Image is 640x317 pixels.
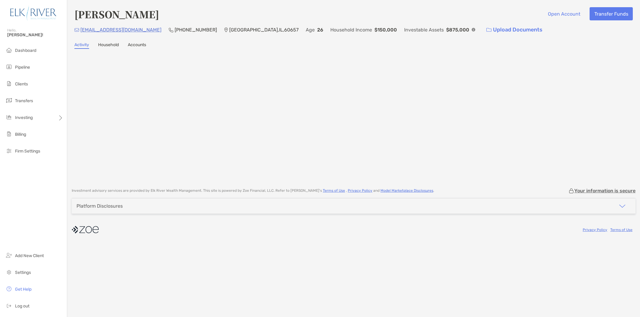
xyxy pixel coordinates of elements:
[224,28,228,32] img: Location Icon
[619,203,626,210] img: icon arrow
[323,188,345,193] a: Terms of Use
[72,188,434,193] p: Investment advisory services are provided by Elk River Wealth Management . This site is powered b...
[5,114,13,121] img: investing icon
[404,26,444,34] p: Investable Assets
[348,188,372,193] a: Privacy Policy
[610,228,632,232] a: Terms of Use
[15,287,32,292] span: Get Help
[15,149,40,154] span: Firm Settings
[330,26,372,34] p: Household Income
[5,46,13,54] img: dashboard icon
[74,42,89,49] a: Activity
[5,285,13,292] img: get-help icon
[486,28,491,32] img: button icon
[7,32,63,37] span: [PERSON_NAME]!
[72,223,99,236] img: company logo
[5,97,13,104] img: transfers icon
[5,302,13,309] img: logout icon
[15,304,29,309] span: Log out
[5,147,13,154] img: firm-settings icon
[380,188,433,193] a: Model Marketplace Disclosures
[229,26,299,34] p: [GEOGRAPHIC_DATA] , IL , 60657
[374,26,397,34] p: $150,000
[590,7,633,20] button: Transfer Funds
[15,98,33,103] span: Transfers
[446,26,469,34] p: $875,000
[7,2,60,24] img: Zoe Logo
[482,23,546,36] a: Upload Documents
[15,65,30,70] span: Pipeline
[5,252,13,259] img: add_new_client icon
[77,203,123,209] div: Platform Disclosures
[15,48,36,53] span: Dashboard
[472,28,475,31] img: Info Icon
[583,228,607,232] a: Privacy Policy
[128,42,146,49] a: Accounts
[5,80,13,87] img: clients icon
[15,253,44,258] span: Add New Client
[74,7,159,21] h4: [PERSON_NAME]
[98,42,119,49] a: Household
[317,26,323,34] p: 26
[80,26,161,34] p: [EMAIL_ADDRESS][DOMAIN_NAME]
[5,268,13,276] img: settings icon
[175,26,217,34] p: [PHONE_NUMBER]
[306,26,315,34] p: Age
[74,28,79,32] img: Email Icon
[15,270,31,275] span: Settings
[15,132,26,137] span: Billing
[574,188,635,194] p: Your information is secure
[15,115,33,120] span: Investing
[5,130,13,138] img: billing icon
[169,28,173,32] img: Phone Icon
[543,7,585,20] button: Open Account
[5,63,13,70] img: pipeline icon
[15,81,28,87] span: Clients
